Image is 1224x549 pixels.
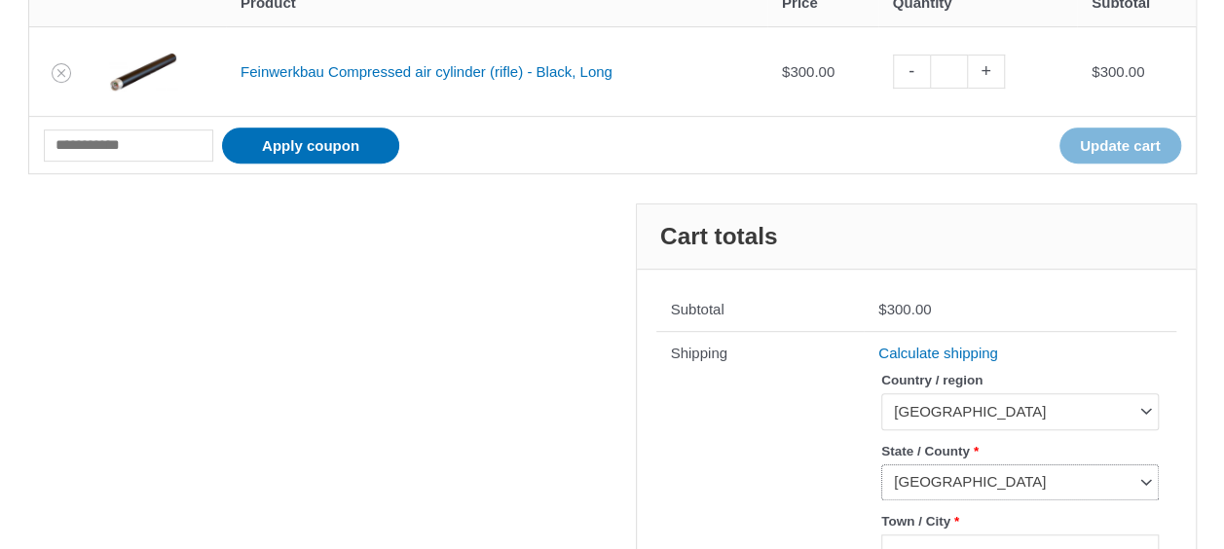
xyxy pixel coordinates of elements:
[881,464,1158,500] span: Distrito Federal
[1092,63,1099,80] span: $
[782,63,790,80] span: $
[968,55,1005,89] a: +
[881,438,1158,464] label: State / County
[1059,128,1181,164] button: Update cart
[241,63,612,80] a: Feinwerkbau Compressed air cylinder (rifle) - Black, Long
[894,402,1128,421] span: Brazil
[1092,63,1144,80] bdi: 300.00
[881,508,1158,534] label: Town / City
[893,55,930,89] a: -
[656,289,865,332] th: Subtotal
[881,393,1158,429] span: Brazil
[222,128,399,164] button: Apply coupon
[109,38,177,106] img: Feinwerkbau Compressed air cylinder (rifle) - Black, Long
[881,367,1158,393] label: Country / region
[637,204,1196,270] h2: Cart totals
[894,472,1128,492] span: Distrito Federal
[878,301,886,317] span: $
[782,63,835,80] bdi: 300.00
[930,55,968,89] input: Product quantity
[878,345,998,361] a: Calculate shipping
[878,301,931,317] bdi: 300.00
[52,63,71,83] a: Remove Feinwerkbau Compressed air cylinder (rifle) - Black, Long from cart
